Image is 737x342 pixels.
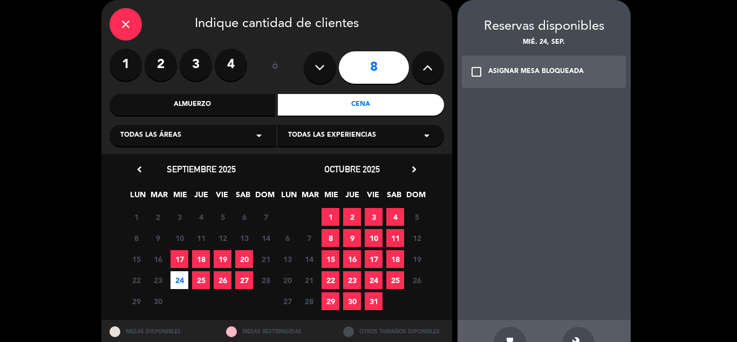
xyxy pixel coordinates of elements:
[408,208,426,226] span: 5
[192,250,210,268] span: 18
[110,8,444,41] div: Indique cantidad de clientes
[167,164,236,175] span: septiembre 2025
[127,208,145,226] span: 1
[385,189,403,206] span: SAB
[365,208,383,226] span: 3
[110,94,276,116] div: Almuerzo
[470,65,483,78] i: check_box_outline_blank
[386,229,404,247] span: 11
[192,229,210,247] span: 11
[255,189,273,206] span: DOM
[214,250,231,268] span: 19
[322,292,339,310] span: 29
[214,229,231,247] span: 12
[278,229,296,247] span: 6
[253,129,265,142] i: arrow_drop_down
[365,292,383,310] span: 31
[192,208,210,226] span: 4
[149,208,167,226] span: 2
[343,292,361,310] span: 30
[301,189,319,206] span: MAR
[257,271,275,289] span: 28
[324,164,380,175] span: octubre 2025
[300,229,318,247] span: 7
[322,229,339,247] span: 8
[322,271,339,289] span: 22
[322,208,339,226] span: 1
[458,37,631,48] div: mié. 24, sep.
[280,189,298,206] span: LUN
[215,49,247,81] label: 4
[408,164,420,175] i: chevron_right
[278,250,296,268] span: 13
[257,229,275,247] span: 14
[214,271,231,289] span: 26
[386,271,404,289] span: 25
[170,208,188,226] span: 3
[170,229,188,247] span: 10
[214,208,231,226] span: 5
[322,250,339,268] span: 15
[343,229,361,247] span: 9
[420,129,433,142] i: arrow_drop_down
[300,271,318,289] span: 21
[213,189,231,206] span: VIE
[180,49,212,81] label: 3
[278,292,296,310] span: 27
[406,189,424,206] span: DOM
[171,189,189,206] span: MIE
[488,66,584,77] div: ASIGNAR MESA BLOQUEADA
[119,18,132,31] i: close
[408,271,426,289] span: 26
[365,229,383,247] span: 10
[257,208,275,226] span: 7
[278,94,444,116] div: Cena
[365,271,383,289] span: 24
[149,292,167,310] span: 30
[234,189,252,206] span: SAB
[408,229,426,247] span: 12
[258,49,293,86] div: ó
[127,292,145,310] span: 29
[365,250,383,268] span: 17
[235,271,253,289] span: 27
[120,130,181,141] span: Todas las áreas
[300,250,318,268] span: 14
[127,250,145,268] span: 15
[127,229,145,247] span: 8
[343,208,361,226] span: 2
[343,189,361,206] span: JUE
[235,208,253,226] span: 6
[386,208,404,226] span: 4
[408,250,426,268] span: 19
[300,292,318,310] span: 28
[192,189,210,206] span: JUE
[364,189,382,206] span: VIE
[170,250,188,268] span: 17
[192,271,210,289] span: 25
[134,164,145,175] i: chevron_left
[170,271,188,289] span: 24
[149,250,167,268] span: 16
[343,271,361,289] span: 23
[127,271,145,289] span: 22
[458,16,631,37] div: Reservas disponibles
[129,189,147,206] span: LUN
[149,229,167,247] span: 9
[235,250,253,268] span: 20
[343,250,361,268] span: 16
[257,250,275,268] span: 21
[150,189,168,206] span: MAR
[235,229,253,247] span: 13
[278,271,296,289] span: 20
[386,250,404,268] span: 18
[322,189,340,206] span: MIE
[149,271,167,289] span: 23
[110,49,142,81] label: 1
[145,49,177,81] label: 2
[288,130,376,141] span: Todas las experiencias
